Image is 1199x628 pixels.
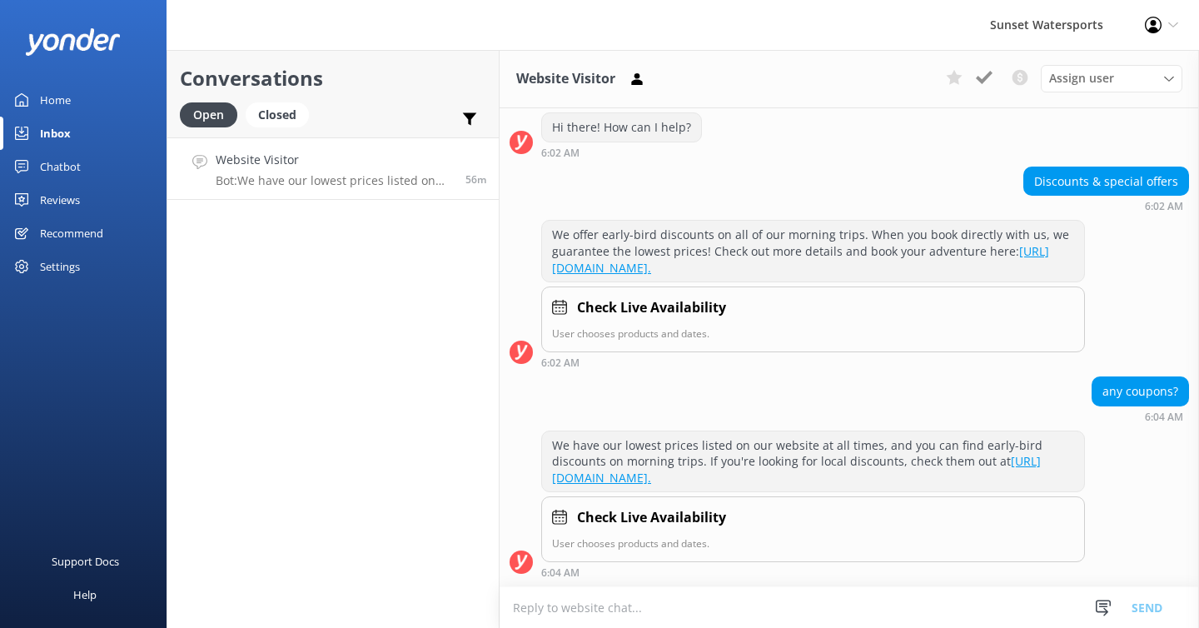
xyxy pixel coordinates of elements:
[552,326,1074,341] p: User chooses products and dates.
[541,356,1085,368] div: Oct 02 2025 06:02pm (UTC -05:00) America/Cancun
[246,102,309,127] div: Closed
[40,117,71,150] div: Inbox
[25,28,121,56] img: yonder-white-logo.png
[216,173,453,188] p: Bot: We have our lowest prices listed on our website at all times, and you can find early-bird di...
[40,250,80,283] div: Settings
[542,221,1084,282] div: We offer early-bird discounts on all of our morning trips. When you book directly with us, we gua...
[541,147,702,158] div: Oct 02 2025 06:02pm (UTC -05:00) America/Cancun
[1049,69,1114,87] span: Assign user
[541,566,1085,578] div: Oct 02 2025 06:04pm (UTC -05:00) America/Cancun
[552,243,1049,276] a: [URL][DOMAIN_NAME].
[542,113,701,142] div: Hi there! How can I help?
[40,83,71,117] div: Home
[1092,377,1188,406] div: any coupons?
[180,62,486,94] h2: Conversations
[1024,167,1188,196] div: Discounts & special offers
[541,358,580,368] strong: 6:02 AM
[542,431,1084,492] div: We have our lowest prices listed on our website at all times, and you can find early-bird discoun...
[1145,412,1183,422] strong: 6:04 AM
[180,102,237,127] div: Open
[577,297,726,319] h4: Check Live Availability
[465,172,486,187] span: Oct 02 2025 06:04pm (UTC -05:00) America/Cancun
[1023,200,1189,212] div: Oct 02 2025 06:02pm (UTC -05:00) America/Cancun
[52,545,119,578] div: Support Docs
[246,105,317,123] a: Closed
[40,217,103,250] div: Recommend
[552,453,1041,486] a: [URL][DOMAIN_NAME].
[541,148,580,158] strong: 6:02 AM
[180,105,246,123] a: Open
[541,568,580,578] strong: 6:04 AM
[552,536,1074,551] p: User chooses products and dates.
[216,151,453,169] h4: Website Visitor
[577,507,726,529] h4: Check Live Availability
[1041,65,1182,92] div: Assign User
[40,150,81,183] div: Chatbot
[73,578,97,611] div: Help
[40,183,80,217] div: Reviews
[167,137,499,200] a: Website VisitorBot:We have our lowest prices listed on our website at all times, and you can find...
[1145,202,1183,212] strong: 6:02 AM
[516,68,615,90] h3: Website Visitor
[1092,411,1189,422] div: Oct 02 2025 06:04pm (UTC -05:00) America/Cancun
